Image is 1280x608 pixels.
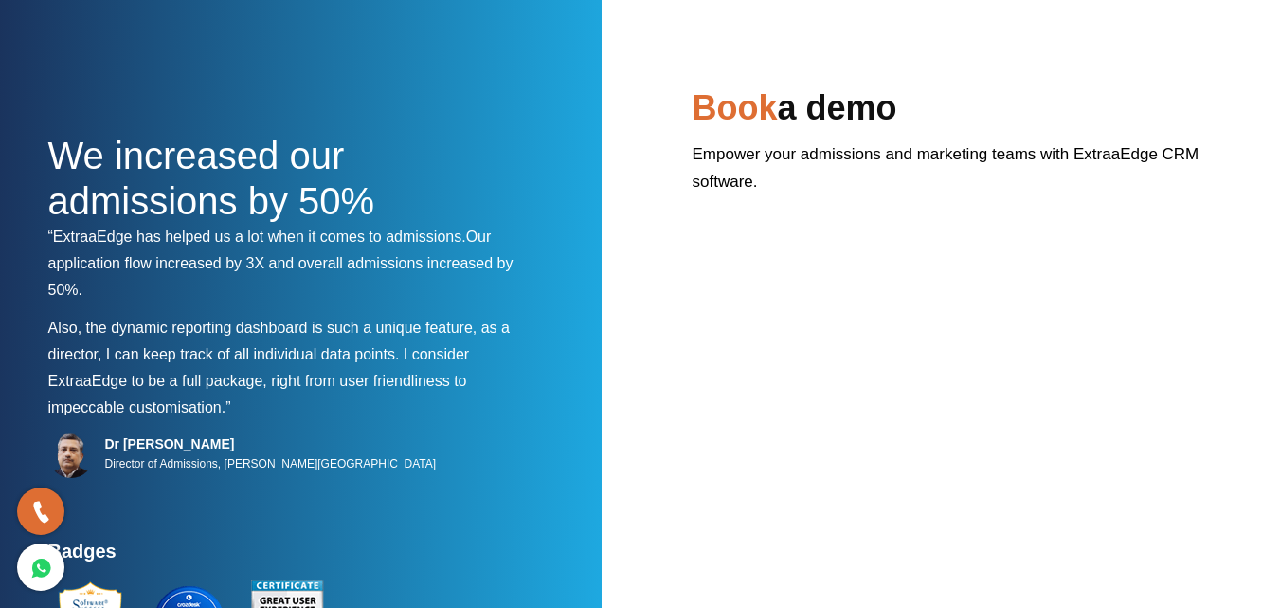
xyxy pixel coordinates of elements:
span: Book [693,88,778,127]
p: Director of Admissions, [PERSON_NAME][GEOGRAPHIC_DATA] [105,452,437,475]
h4: Badges [48,540,532,574]
span: I consider ExtraaEdge to be a full package, right from user friendliness to impeccable customisat... [48,346,470,415]
span: Also, the dynamic reporting dashboard is such a unique feature, as a director, I can keep track o... [48,320,510,362]
span: Our application flow increased by 3X and overall admissions increased by 50%. [48,229,514,298]
span: We increased our admissions by 50% [48,135,375,222]
h5: Dr [PERSON_NAME] [105,435,437,452]
p: Empower your admissions and marketing teams with ExtraaEdge CRM software. [693,140,1233,210]
h2: a demo [693,85,1233,140]
span: “ExtraaEdge has helped us a lot when it comes to admissions. [48,229,466,245]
